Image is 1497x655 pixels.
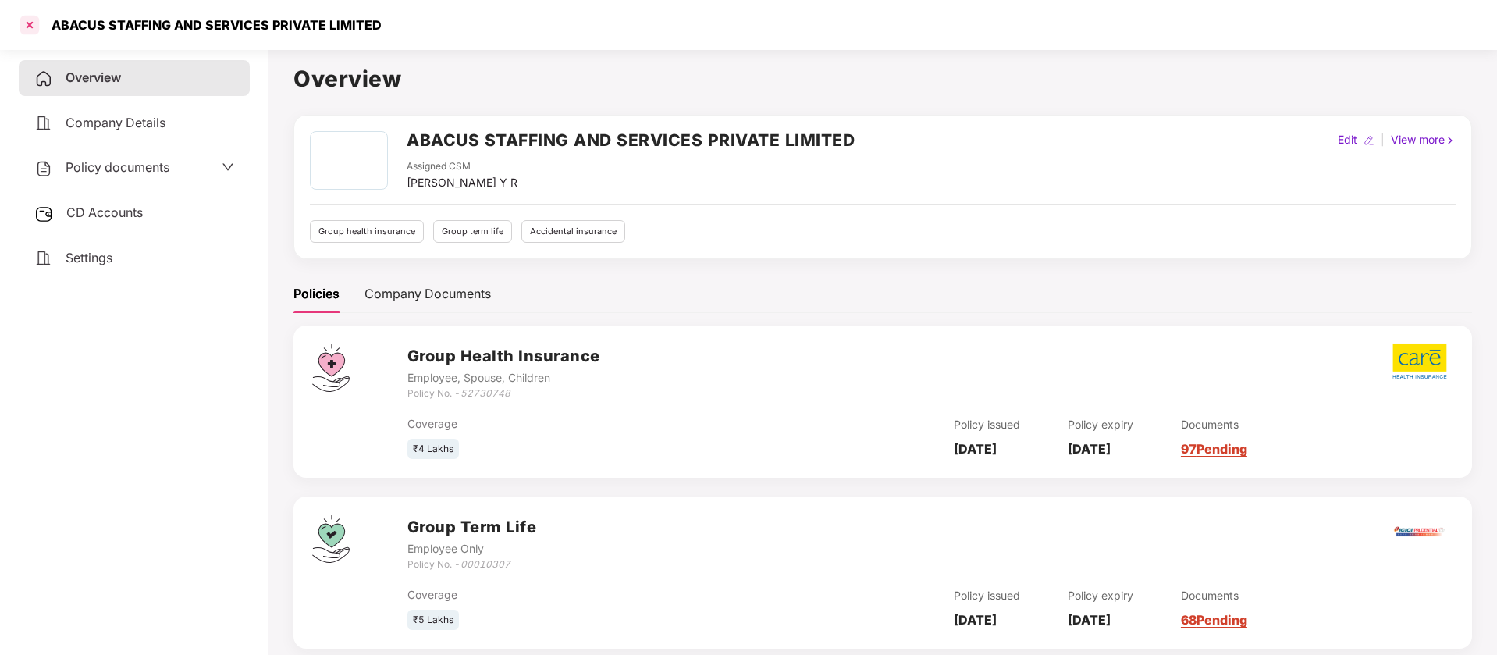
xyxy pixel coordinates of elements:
[1068,612,1111,628] b: [DATE]
[407,174,517,191] div: [PERSON_NAME] Y R
[407,610,459,631] div: ₹5 Lakhs
[34,69,53,88] img: svg+xml;base64,PHN2ZyB4bWxucz0iaHR0cDovL3d3dy53My5vcmcvMjAwMC9zdmciIHdpZHRoPSIyNCIgaGVpZ2h0PSIyNC...
[954,441,997,457] b: [DATE]
[407,540,537,557] div: Employee Only
[407,127,855,153] h2: ABACUS STAFFING AND SERVICES PRIVATE LIMITED
[407,515,537,539] h3: Group Term Life
[1445,135,1456,146] img: rightIcon
[460,558,510,570] i: 00010307
[1335,131,1360,148] div: Edit
[407,557,537,572] div: Policy No. -
[34,114,53,133] img: svg+xml;base64,PHN2ZyB4bWxucz0iaHR0cDovL3d3dy53My5vcmcvMjAwMC9zdmciIHdpZHRoPSIyNCIgaGVpZ2h0PSIyNC...
[66,115,165,130] span: Company Details
[1392,504,1447,559] img: iciciprud.png
[1181,612,1247,628] a: 68 Pending
[34,205,54,223] img: svg+xml;base64,PHN2ZyB3aWR0aD0iMjUiIGhlaWdodD0iMjQiIHZpZXdCb3g9IjAgMCAyNSAyNCIgZmlsbD0ibm9uZSIgeG...
[407,386,600,401] div: Policy No. -
[460,387,510,399] i: 52730748
[1181,441,1247,457] a: 97 Pending
[407,159,517,174] div: Assigned CSM
[34,159,53,178] img: svg+xml;base64,PHN2ZyB4bWxucz0iaHR0cDovL3d3dy53My5vcmcvMjAwMC9zdmciIHdpZHRoPSIyNCIgaGVpZ2h0PSIyNC...
[1388,131,1459,148] div: View more
[222,161,234,173] span: down
[954,416,1020,433] div: Policy issued
[312,344,350,392] img: svg+xml;base64,PHN2ZyB4bWxucz0iaHR0cDovL3d3dy53My5vcmcvMjAwMC9zdmciIHdpZHRoPSI0Ny43MTQiIGhlaWdodD...
[66,159,169,175] span: Policy documents
[1364,135,1374,146] img: editIcon
[954,587,1020,604] div: Policy issued
[407,439,459,460] div: ₹4 Lakhs
[954,612,997,628] b: [DATE]
[42,17,382,33] div: ABACUS STAFFING AND SERVICES PRIVATE LIMITED
[407,369,600,386] div: Employee, Spouse, Children
[293,284,340,304] div: Policies
[364,284,491,304] div: Company Documents
[1181,416,1247,433] div: Documents
[1068,441,1111,457] b: [DATE]
[293,62,1472,96] h1: Overview
[1392,343,1448,379] img: care.png
[521,220,625,243] div: Accidental insurance
[66,69,121,85] span: Overview
[1068,587,1133,604] div: Policy expiry
[1068,416,1133,433] div: Policy expiry
[433,220,512,243] div: Group term life
[407,586,756,603] div: Coverage
[1181,587,1247,604] div: Documents
[34,249,53,268] img: svg+xml;base64,PHN2ZyB4bWxucz0iaHR0cDovL3d3dy53My5vcmcvMjAwMC9zdmciIHdpZHRoPSIyNCIgaGVpZ2h0PSIyNC...
[1378,131,1388,148] div: |
[407,415,756,433] div: Coverage
[66,205,143,220] span: CD Accounts
[312,515,350,563] img: svg+xml;base64,PHN2ZyB4bWxucz0iaHR0cDovL3d3dy53My5vcmcvMjAwMC9zdmciIHdpZHRoPSI0Ny43MTQiIGhlaWdodD...
[66,250,112,265] span: Settings
[407,344,600,368] h3: Group Health Insurance
[310,220,424,243] div: Group health insurance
